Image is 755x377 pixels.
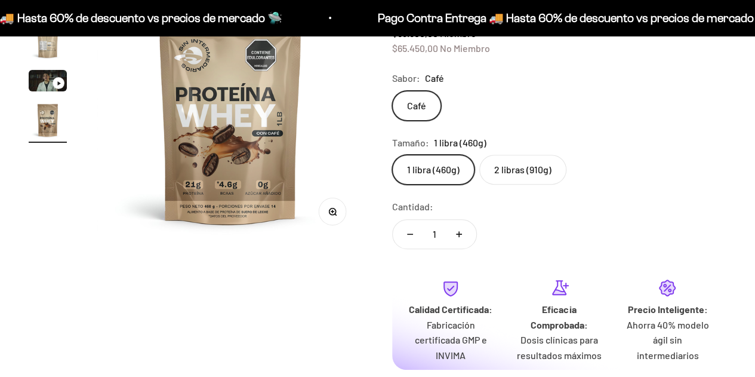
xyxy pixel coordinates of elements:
p: Dosis clínicas para resultados máximos [514,332,604,363]
button: Ir al artículo 4 [29,101,67,143]
p: Fabricación certificada GMP e INVIMA [406,317,496,363]
span: 1 libra (460g) [434,135,486,151]
span: $65.450,00 [392,42,438,54]
legend: Sabor: [392,71,420,86]
img: Proteína Whey -Café [29,22,67,60]
p: Ahorra 40% modelo ágil sin intermediarios [623,317,713,363]
strong: Eficacia Comprobada: [531,304,588,330]
legend: Tamaño: [392,135,429,151]
span: Café [425,71,444,86]
strong: Precio Inteligente: [627,304,707,315]
label: Cantidad: [392,199,433,214]
button: Ir al artículo 3 [29,70,67,95]
button: Aumentar cantidad [442,220,476,249]
p: Pago Contra Entrega 🚚 Hasta 60% de descuento vs precios de mercado 🛸 [183,8,577,27]
span: Miembro [440,27,476,39]
button: Reducir cantidad [393,220,427,249]
button: Ir al artículo 2 [29,22,67,64]
strong: Calidad Certificada: [409,304,492,315]
img: Proteína Whey -Café [29,101,67,139]
span: No Miembro [440,42,490,54]
span: $59.500,00 [392,27,438,39]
